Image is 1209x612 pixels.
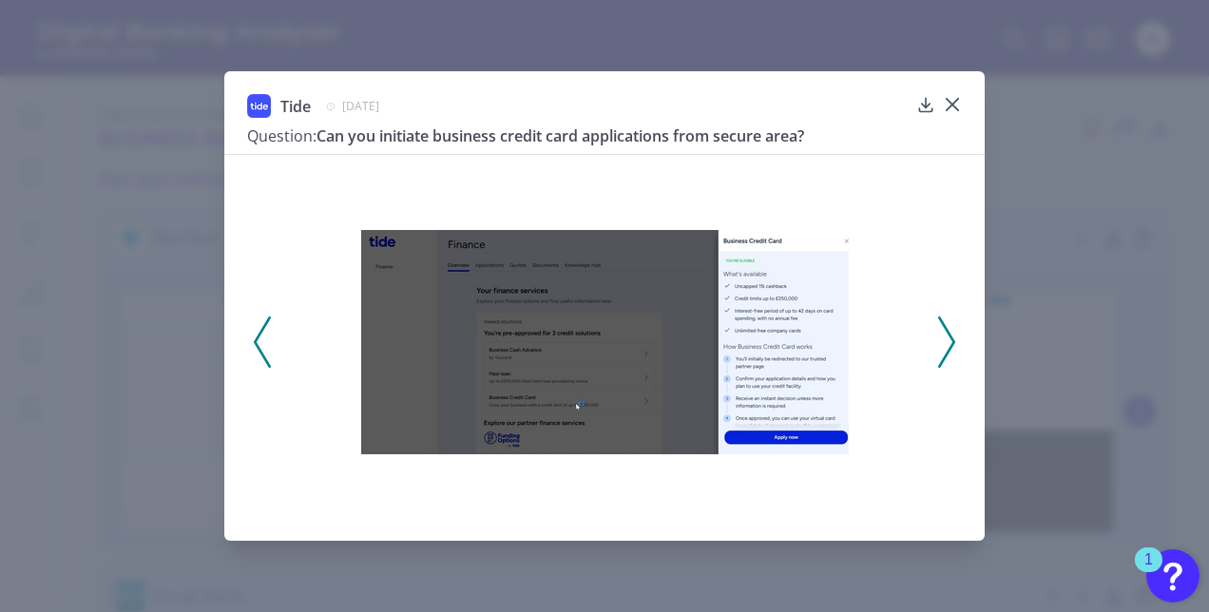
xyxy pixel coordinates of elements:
span: [DATE] [342,98,379,114]
h3: Can you initiate business credit card applications from secure area? [247,125,909,146]
span: Question: [247,125,317,146]
button: Open Resource Center, 1 new notification [1146,549,1199,602]
div: 1 [1144,560,1153,584]
span: Tide [280,96,311,117]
